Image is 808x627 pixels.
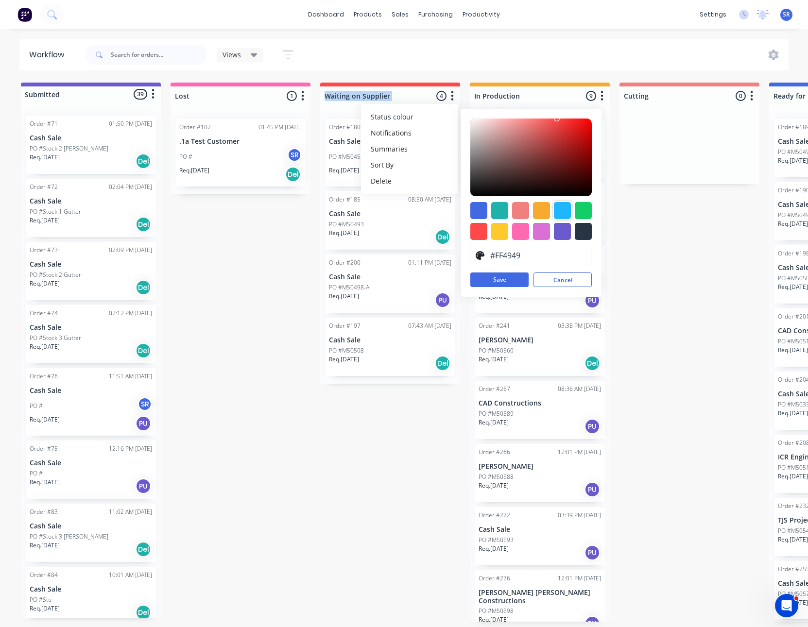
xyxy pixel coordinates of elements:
[30,571,58,579] div: Order #84
[387,7,413,22] div: sales
[585,419,600,434] div: PU
[325,119,455,186] div: Order #18007:39 AM [DATE]Cash SalePO #M50452SRReq.[DATE]PU
[30,271,81,279] p: PO #Stock 2 Gutter
[30,183,58,191] div: Order #72
[285,167,301,182] div: Del
[695,7,731,22] div: settings
[329,153,364,161] p: PO #M50452
[111,45,207,65] input: Search for orders...
[470,202,487,219] div: #4169e1
[179,137,302,146] p: .1a Test Customer
[585,482,600,497] div: PU
[575,202,592,219] div: #13ce66
[136,478,151,494] div: PU
[554,202,571,219] div: #1fb6ff
[325,254,455,313] div: Order #20001:11 PM [DATE]Cash SalePO #M50498-AReq.[DATE]PU
[329,195,361,204] div: Order #185
[479,462,601,471] p: [PERSON_NAME]
[479,385,510,393] div: Order #267
[435,292,450,308] div: PU
[30,541,60,550] p: Req. [DATE]
[479,322,510,330] div: Order #241
[30,134,152,142] p: Cash Sale
[512,223,529,240] div: #ff69b4
[533,272,592,287] button: Cancel
[479,418,509,427] p: Req. [DATE]
[479,336,601,344] p: [PERSON_NAME]
[470,223,487,240] div: #ff4949
[30,532,108,541] p: PO #Stock 3 [PERSON_NAME]
[30,478,60,487] p: Req. [DATE]
[179,153,192,161] p: PO #
[558,448,601,457] div: 12:01 PM [DATE]
[109,444,152,453] div: 12:16 PM [DATE]
[479,448,510,457] div: Order #266
[491,202,508,219] div: #20b2aa
[479,511,510,520] div: Order #272
[554,223,571,240] div: #6a5acd
[408,322,451,330] div: 07:43 AM [DATE]
[558,322,601,330] div: 03:38 PM [DATE]
[175,119,306,186] div: Order #10201:45 PM [DATE].1a Test CustomerPO #SRReq.[DATE]Del
[136,542,151,557] div: Del
[585,356,600,371] div: Del
[491,223,508,240] div: #ffc82c
[30,246,58,254] div: Order #73
[30,197,152,205] p: Cash Sale
[479,607,514,615] p: PO #M50598
[533,202,550,219] div: #f6ab2f
[479,355,509,364] p: Req. [DATE]
[475,381,605,439] div: Order #26708:36 AM [DATE]CAD ConstructionsPO #M50589Req.[DATE]PU
[109,372,152,381] div: 11:51 AM [DATE]
[303,7,349,22] a: dashboard
[479,473,514,481] p: PO #M50588
[287,148,302,162] div: SR
[778,283,808,291] p: Req. [DATE]
[329,355,359,364] p: Req. [DATE]
[408,258,451,267] div: 01:11 PM [DATE]
[329,137,451,146] p: Cash Sale
[783,10,790,19] span: SR
[479,615,509,624] p: Req. [DATE]
[138,397,152,411] div: SR
[109,309,152,318] div: 02:12 PM [DATE]
[30,279,60,288] p: Req. [DATE]
[479,525,601,534] p: Cash Sale
[26,441,156,499] div: Order #7512:16 PM [DATE]Cash SalePO #Req.[DATE]PU
[223,50,241,60] span: Views
[558,385,601,393] div: 08:36 AM [DATE]
[30,119,58,128] div: Order #71
[329,292,359,301] p: Req. [DATE]
[585,545,600,560] div: PU
[26,116,156,174] div: Order #7101:50 PM [DATE]Cash SalePO #Stock 2 [PERSON_NAME]Req.[DATE]Del
[479,536,514,544] p: PO #M50593
[349,7,387,22] div: products
[479,399,601,407] p: CAD Constructions
[512,202,529,219] div: #f08080
[30,402,43,410] p: PO #
[30,216,60,225] p: Req. [DATE]
[329,273,451,281] p: Cash Sale
[329,220,364,229] p: PO #M50493
[30,459,152,467] p: Cash Sale
[778,156,808,165] p: Req. [DATE]
[778,535,808,544] p: Req. [DATE]
[30,508,58,516] div: Order #83
[136,605,151,620] div: Del
[30,415,60,424] p: Req. [DATE]
[30,372,58,381] div: Order #76
[470,272,529,287] button: Save
[30,260,152,269] p: Cash Sale
[361,173,458,189] button: Delete
[30,207,81,216] p: PO #Stock 1 Gutter
[479,589,601,605] p: [PERSON_NAME] [PERSON_NAME] Constructions
[475,444,605,502] div: Order #26612:01 PM [DATE][PERSON_NAME]PO #M50588Req.[DATE]PU
[30,334,81,342] p: PO #Stock 3 Gutter
[30,585,152,593] p: Cash Sale
[30,342,60,351] p: Req. [DATE]
[26,504,156,562] div: Order #8311:02 AM [DATE]Cash SalePO #Stock 3 [PERSON_NAME]Req.[DATE]Del
[136,280,151,295] div: Del
[775,594,798,617] iframe: Intercom live chat
[329,322,361,330] div: Order #197
[533,223,550,240] div: #da70d6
